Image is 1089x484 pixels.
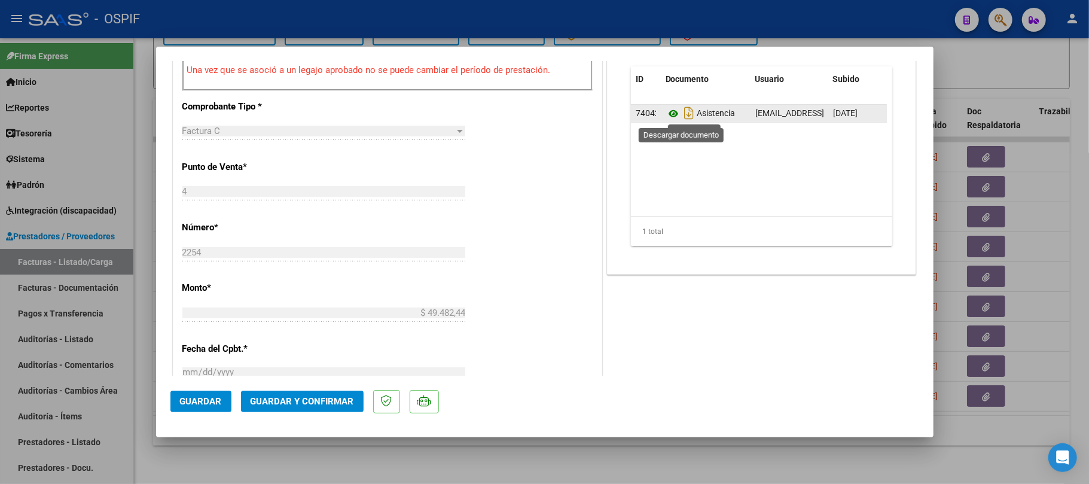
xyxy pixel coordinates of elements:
[180,396,222,407] span: Guardar
[631,66,661,92] datatable-header-cell: ID
[182,126,221,136] span: Factura C
[1048,443,1077,472] div: Open Intercom Messenger
[608,26,916,274] div: DOCUMENTACIÓN RESPALDATORIA
[636,74,643,84] span: ID
[755,108,958,118] span: [EMAIL_ADDRESS][DOMAIN_NAME] - [PERSON_NAME]
[241,391,364,412] button: Guardar y Confirmar
[681,104,697,123] i: Descargar documento
[755,74,785,84] span: Usuario
[182,281,306,295] p: Monto
[833,108,858,118] span: [DATE]
[833,74,860,84] span: Subido
[828,66,888,92] datatable-header-cell: Subido
[182,221,306,235] p: Número
[182,100,306,114] p: Comprobante Tipo *
[187,63,588,77] p: Una vez que se asoció a un legajo aprobado no se puede cambiar el período de prestación.
[636,108,660,118] span: 74042
[182,160,306,174] p: Punto de Venta
[182,342,306,356] p: Fecha del Cpbt.
[170,391,231,412] button: Guardar
[751,66,828,92] datatable-header-cell: Usuario
[666,74,709,84] span: Documento
[661,66,751,92] datatable-header-cell: Documento
[631,217,893,246] div: 1 total
[666,109,735,118] span: Asistencia
[251,396,354,407] span: Guardar y Confirmar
